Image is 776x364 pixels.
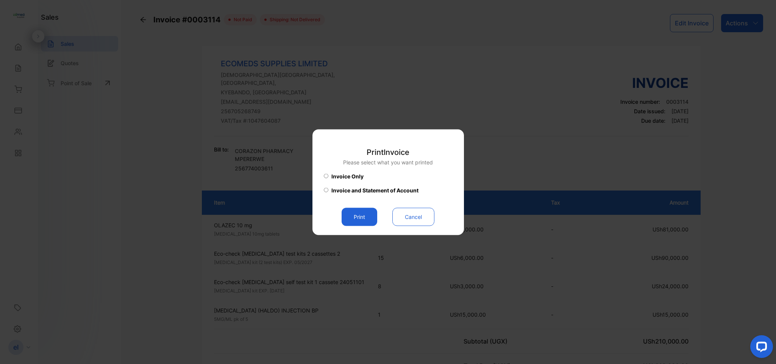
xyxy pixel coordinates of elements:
button: Cancel [392,208,434,226]
p: Print Invoice [343,146,433,158]
p: Please select what you want printed [343,158,433,166]
span: Invoice Only [331,172,364,180]
button: Print [342,208,377,226]
span: Invoice and Statement of Account [331,186,418,194]
iframe: LiveChat chat widget [744,332,776,364]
